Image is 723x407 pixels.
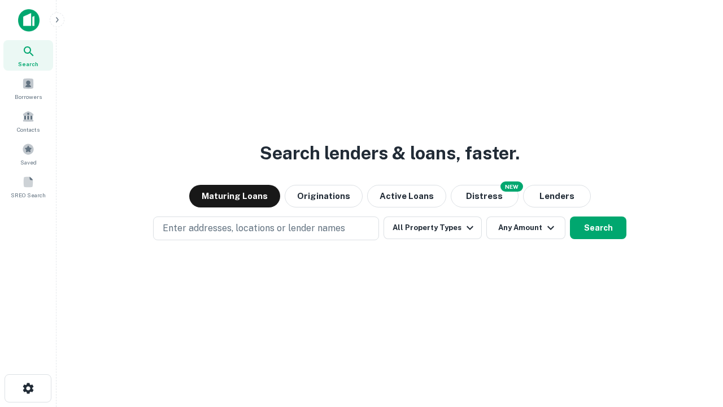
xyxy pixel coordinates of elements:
[451,185,519,207] button: Search distressed loans with lien and other non-mortgage details.
[15,92,42,101] span: Borrowers
[367,185,446,207] button: Active Loans
[3,138,53,169] a: Saved
[11,190,46,200] span: SREO Search
[3,40,53,71] a: Search
[3,106,53,136] a: Contacts
[667,317,723,371] iframe: Chat Widget
[20,158,37,167] span: Saved
[17,125,40,134] span: Contacts
[570,217,626,239] button: Search
[153,217,379,240] button: Enter addresses, locations or lender names
[189,185,280,207] button: Maturing Loans
[500,181,523,192] div: NEW
[3,171,53,202] a: SREO Search
[18,9,40,32] img: capitalize-icon.png
[18,59,38,68] span: Search
[523,185,591,207] button: Lenders
[285,185,363,207] button: Originations
[163,222,345,235] p: Enter addresses, locations or lender names
[3,73,53,103] a: Borrowers
[260,140,520,167] h3: Search lenders & loans, faster.
[486,217,565,239] button: Any Amount
[384,217,482,239] button: All Property Types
